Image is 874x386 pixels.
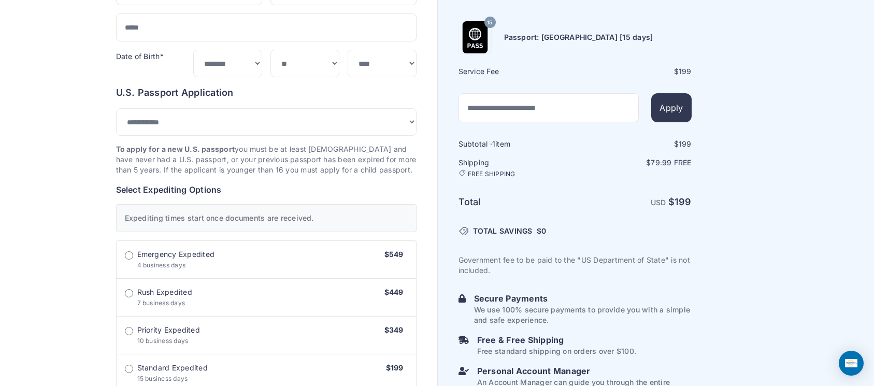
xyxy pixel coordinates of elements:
h6: Service Fee [459,66,574,77]
h6: U.S. Passport Application [116,85,417,100]
span: 1 [492,139,495,148]
span: 79.99 [651,158,671,167]
span: Standard Expedited [137,363,208,373]
p: Free standard shipping on orders over $100. [477,346,636,356]
span: FREE SHIPPING [468,170,515,178]
h6: Total [459,195,574,209]
span: 4 business days [137,261,186,269]
p: We use 100% secure payments to provide you with a simple and safe experience. [474,305,692,325]
h6: Shipping [459,158,574,178]
span: Priority Expedited [137,325,200,335]
label: Date of Birth* [116,52,164,61]
span: Emergency Expedited [137,249,215,260]
span: 199 [679,139,692,148]
span: 15 business days [137,375,188,382]
span: 7 business days [137,299,185,307]
p: you must be at least [DEMOGRAPHIC_DATA] and have never had a U.S. passport, or your previous pass... [116,144,417,175]
strong: To apply for a new U.S. passport [116,145,235,153]
strong: $ [668,196,692,207]
div: $ [576,139,692,149]
span: USD [651,198,666,207]
div: Open Intercom Messenger [839,351,864,376]
h6: Passport: [GEOGRAPHIC_DATA] [15 days] [504,32,653,42]
button: Apply [651,93,691,122]
span: 199 [679,67,692,76]
span: Rush Expedited [137,287,192,297]
span: 0 [541,226,546,235]
h6: Personal Account Manager [477,365,692,377]
span: $449 [384,288,404,296]
span: $549 [384,250,404,259]
h6: Free & Free Shipping [477,334,636,346]
span: $199 [386,363,404,372]
span: 199 [675,196,692,207]
h6: Subtotal · item [459,139,574,149]
span: 15 [487,16,492,29]
img: Product Name [459,21,491,53]
span: 10 business days [137,337,189,345]
p: $ [576,158,692,168]
span: $349 [384,325,404,334]
span: TOTAL SAVINGS [473,226,533,236]
h6: Select Expediting Options [116,183,417,196]
h6: Secure Payments [474,292,692,305]
div: Expediting times start once documents are received. [116,204,417,232]
p: Government fee to be paid to the "US Department of State" is not included. [459,255,692,276]
span: Free [674,158,692,167]
span: $ [537,226,547,236]
div: $ [576,66,692,77]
